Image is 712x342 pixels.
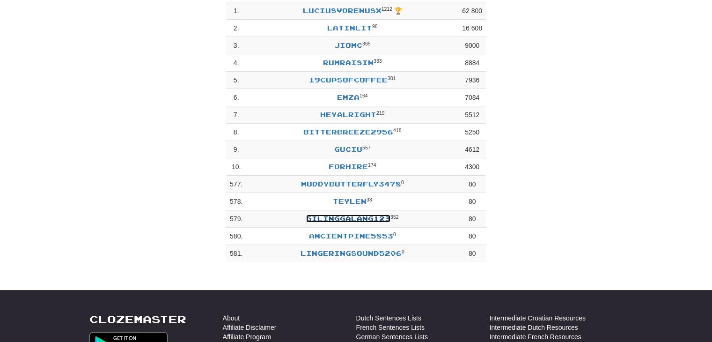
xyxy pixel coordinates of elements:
sup: Level 0 [393,231,396,237]
td: 5512 [458,106,486,124]
a: Teylen [333,197,367,205]
sup: Level 418 [393,127,402,133]
sup: Level 352 [390,214,399,220]
a: GIlinggalang123 [306,215,390,223]
sup: Level 33 [367,197,372,202]
sup: Level 174 [368,162,376,168]
td: 580 . [226,228,246,245]
td: 9 . [226,141,246,158]
td: 4612 [458,141,486,158]
a: Clozemaster [89,313,186,325]
td: 4300 [458,158,486,176]
a: JioMc [334,41,362,49]
a: MuddyButterfly3478 [301,180,401,188]
td: 62 800 [458,2,486,20]
a: Intermediate Croatian Resources [490,313,586,323]
sup: Level 164 [360,93,368,98]
td: 578 . [226,193,246,210]
td: 1 . [226,2,246,20]
a: Emza [337,93,360,101]
sup: Level 301 [388,75,396,81]
td: 16 608 [458,20,486,37]
td: 8884 [458,54,486,72]
a: French Sentences Lists [356,323,425,332]
td: 7936 [458,72,486,89]
sup: Level 1212 [382,6,392,12]
a: Intermediate French Resources [490,332,581,342]
td: 7 . [226,106,246,124]
td: 8 . [226,124,246,141]
td: 80 [458,245,486,262]
td: 2 . [226,20,246,37]
a: latinlit [327,24,372,32]
td: 7084 [458,89,486,106]
a: rumraisin [323,59,374,67]
a: Intermediate Dutch Resources [490,323,578,332]
td: 6 . [226,89,246,106]
sup: Level 0 [402,249,404,254]
a: German Sentences Lists [356,332,428,342]
sup: Level 98 [372,23,378,29]
span: 🏆 [394,7,402,15]
sup: Level 219 [376,110,385,116]
td: 5250 [458,124,486,141]
a: heyalright [320,111,376,119]
td: 80 [458,228,486,245]
td: 3 . [226,37,246,54]
a: BitterBreeze2956 [303,128,393,136]
a: Guciu [334,145,362,153]
td: 577 . [226,176,246,193]
td: 5 . [226,72,246,89]
td: 4 . [226,54,246,72]
td: 579 . [226,210,246,228]
a: LingeringSound5206 [301,249,402,257]
a: AncientPine5853 [309,232,393,240]
td: 581 . [226,245,246,262]
sup: Level 0 [401,179,404,185]
a: LuciusVorenusX [303,7,382,15]
sup: Level 365 [362,41,371,46]
td: 9000 [458,37,486,54]
a: Affiliate Program [223,332,271,342]
sup: Level 557 [362,145,371,150]
a: Affiliate Disclaimer [223,323,277,332]
td: 80 [458,210,486,228]
td: 80 [458,176,486,193]
a: About [223,313,240,323]
a: 19cupsofcoffee [309,76,388,84]
td: 10 . [226,158,246,176]
td: 80 [458,193,486,210]
a: forhire [329,163,368,171]
sup: Level 333 [374,58,382,64]
a: Dutch Sentences Lists [356,313,421,323]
